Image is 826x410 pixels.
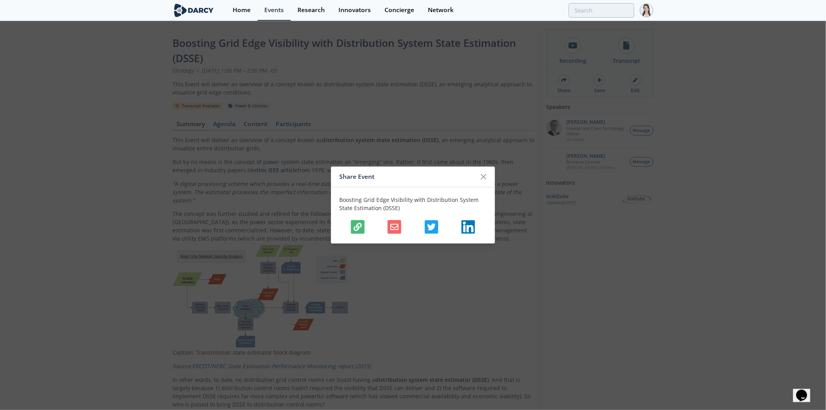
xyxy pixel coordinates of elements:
img: logo-wide.svg [173,4,215,17]
div: Home [233,7,251,13]
img: Shares [425,220,438,234]
div: Share Event [339,169,476,184]
img: Profile [640,4,653,17]
p: Boosting Grid Edge Visibility with Distribution System State Estimation (DSSE) [339,196,487,212]
input: Advanced Search [569,3,634,18]
div: Concierge [385,7,414,13]
iframe: chat widget [793,379,818,402]
div: Network [428,7,454,13]
div: Events [264,7,284,13]
img: Shares [461,220,475,234]
div: Research [297,7,325,13]
div: Innovators [338,7,371,13]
